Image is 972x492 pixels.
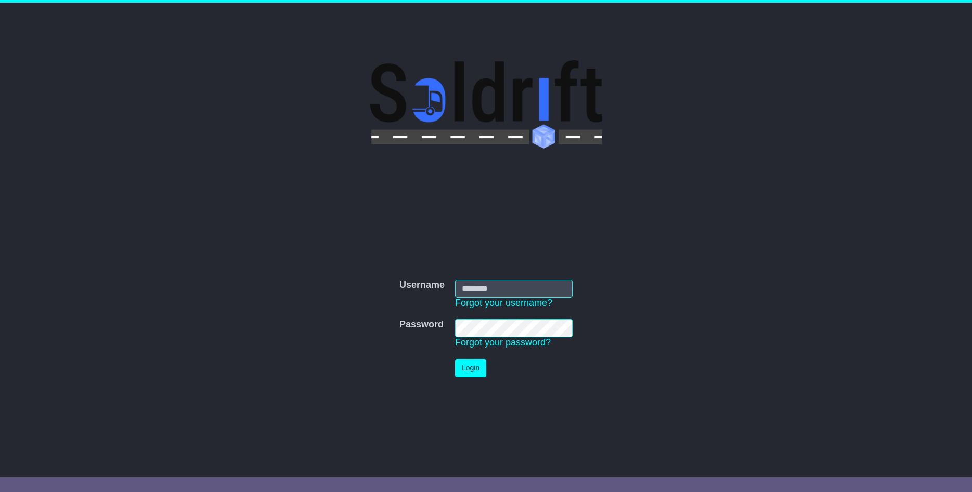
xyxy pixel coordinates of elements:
a: Forgot your username? [455,298,552,308]
label: Username [399,280,445,291]
label: Password [399,319,444,330]
a: Forgot your password? [455,337,551,348]
img: Soldrift Pty Ltd [370,60,602,149]
button: Login [455,359,486,377]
